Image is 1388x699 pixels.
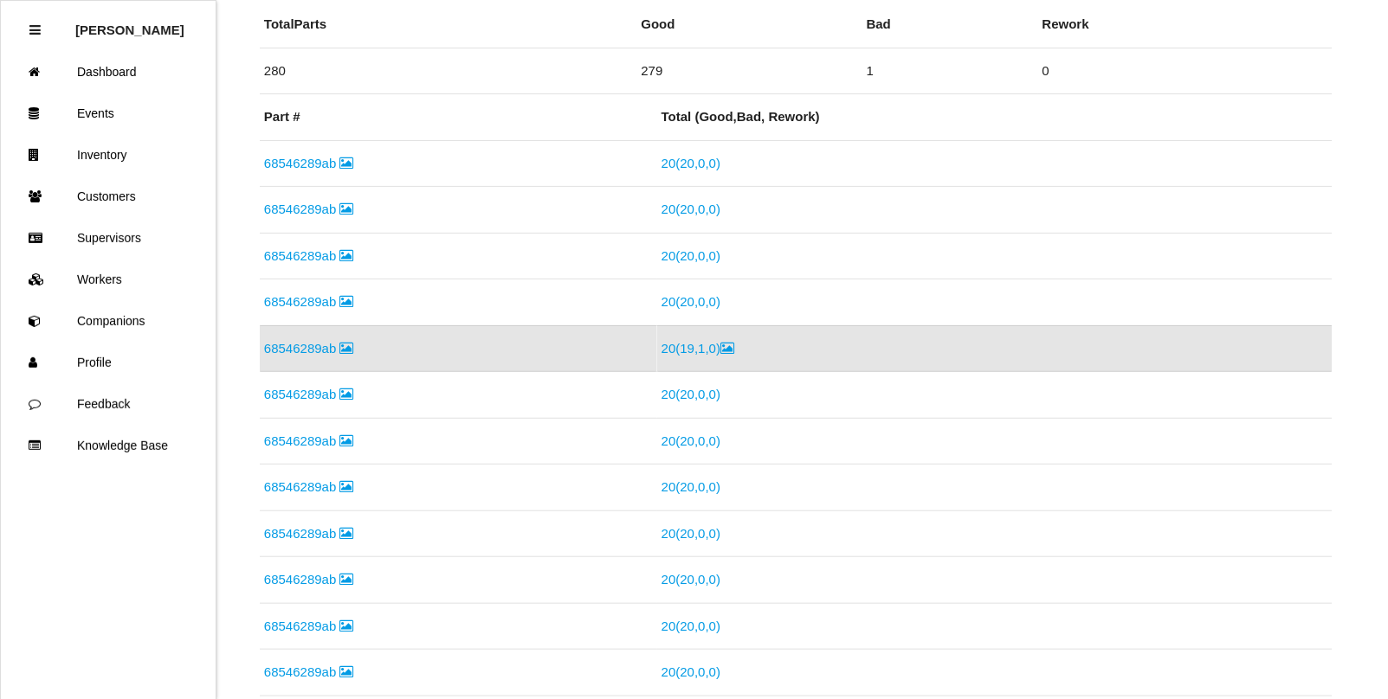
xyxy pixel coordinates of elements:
[662,572,720,587] a: 20(20,0,0)
[264,341,354,356] a: 68546289ab
[264,202,354,216] a: 68546289ab
[340,157,354,170] i: Image Inside
[260,2,637,48] th: Total Parts
[264,572,354,587] a: 68546289ab
[340,527,354,540] i: Image Inside
[264,387,354,401] a: 68546289ab
[662,341,734,356] a: 20(19,1,0)
[662,156,720,170] a: 20(20,0,0)
[1,134,216,176] a: Inventory
[662,664,720,679] a: 20(20,0,0)
[720,342,734,355] i: Image Inside
[1,383,216,425] a: Feedback
[662,294,720,309] a: 20(20,0,0)
[1,342,216,383] a: Profile
[264,156,354,170] a: 68546289ab
[264,526,354,541] a: 68546289ab
[662,387,720,401] a: 20(20,0,0)
[29,10,41,51] div: Close
[662,526,720,541] a: 20(20,0,0)
[1,259,216,300] a: Workers
[1,51,216,93] a: Dashboard
[662,619,720,633] a: 20(20,0,0)
[1,93,216,134] a: Events
[264,433,354,448] a: 68546289ab
[264,248,354,263] a: 68546289ab
[340,480,354,493] i: Image Inside
[340,342,354,355] i: Image Inside
[340,434,354,447] i: Image Inside
[340,295,354,308] i: Image Inside
[637,48,862,94] td: 279
[340,202,354,215] i: Image Inside
[260,48,637,94] td: 280
[1,425,216,466] a: Knowledge Base
[657,94,1333,140] th: Total ( Good , Bad , Rework)
[1038,2,1333,48] th: Rework
[637,2,862,48] th: Good
[340,665,354,678] i: Image Inside
[1,176,216,217] a: Customers
[1,217,216,259] a: Supervisors
[264,479,354,494] a: 68546289ab
[75,10,184,37] p: Rosie Blandino
[662,433,720,448] a: 20(20,0,0)
[862,2,1038,48] th: Bad
[340,619,354,632] i: Image Inside
[340,249,354,262] i: Image Inside
[340,573,354,586] i: Image Inside
[264,619,354,633] a: 68546289ab
[662,202,720,216] a: 20(20,0,0)
[1,300,216,342] a: Companions
[662,479,720,494] a: 20(20,0,0)
[264,664,354,679] a: 68546289ab
[662,248,720,263] a: 20(20,0,0)
[340,388,354,401] i: Image Inside
[862,48,1038,94] td: 1
[260,94,657,140] th: Part #
[1038,48,1333,94] td: 0
[264,294,354,309] a: 68546289ab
